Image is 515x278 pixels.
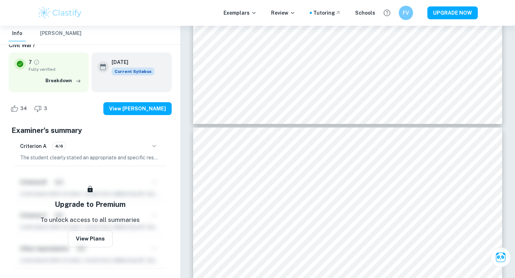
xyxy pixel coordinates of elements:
[40,215,140,225] p: To unlock access to all summaries
[44,75,83,86] button: Breakdown
[103,102,172,115] button: View [PERSON_NAME]
[40,26,82,41] button: [PERSON_NAME]
[20,154,160,162] p: The student clearly stated an appropriate and specific research question focused on the relations...
[53,143,65,149] span: 4/6
[29,58,32,66] p: 7
[491,247,511,267] button: Ask Clai
[11,125,169,136] h5: Examiner's summary
[112,68,154,75] div: This exemplar is based on the current syllabus. Feel free to refer to it for inspiration/ideas wh...
[355,9,375,17] a: Schools
[381,7,393,19] button: Help and Feedback
[32,103,51,114] div: Dislike
[402,9,410,17] h6: FV
[9,26,26,41] button: Info
[68,230,113,247] button: View Plans
[40,105,51,112] span: 3
[224,9,257,17] p: Exemplars
[37,6,83,20] img: Clastify logo
[33,59,40,65] a: Grade fully verified
[313,9,341,17] a: Tutoring
[399,6,413,20] button: FV
[427,6,478,19] button: UPGRADE NOW
[9,103,31,114] div: Like
[20,142,46,150] h6: Criterion A
[55,199,126,210] h5: Upgrade to Premium
[16,105,31,112] span: 34
[112,68,154,75] span: Current Syllabus
[112,58,149,66] h6: [DATE]
[29,66,83,73] span: Fully verified
[271,9,295,17] p: Review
